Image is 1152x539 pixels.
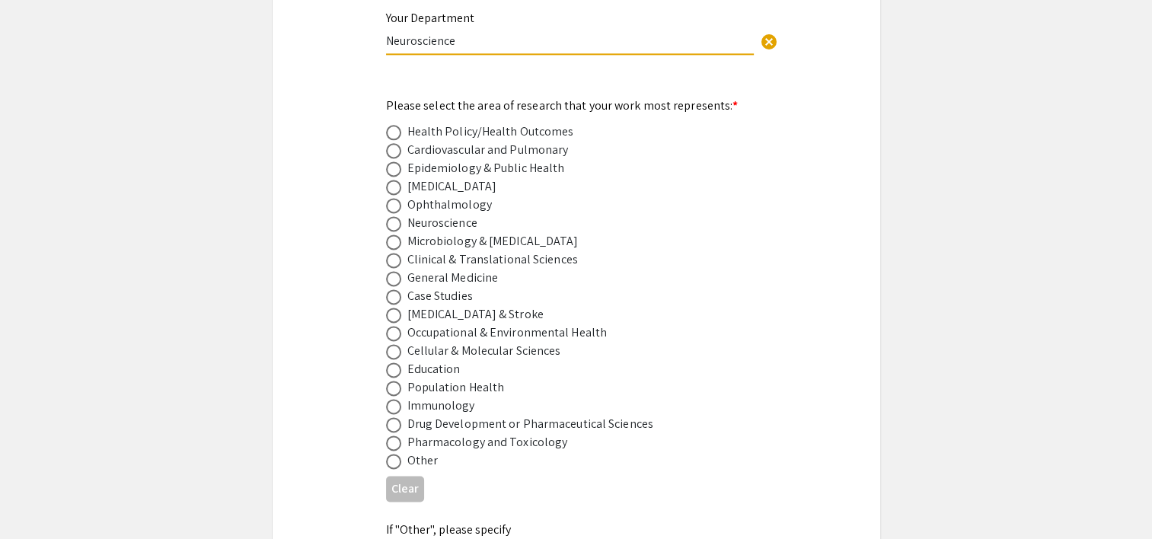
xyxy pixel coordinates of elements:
mat-label: Your Department [386,10,474,26]
div: Drug Development or Pharmaceutical Sciences [407,415,653,433]
button: Clear [386,476,424,501]
div: [MEDICAL_DATA] [407,177,496,196]
div: Education [407,360,461,378]
div: Other [407,451,439,470]
div: Pharmacology and Toxicology [407,433,568,451]
button: Clear [754,25,784,56]
div: Immunology [407,397,475,415]
div: [MEDICAL_DATA] & Stroke [407,305,544,324]
div: Epidemiology & Public Health [407,159,565,177]
div: Microbiology & [MEDICAL_DATA] [407,232,579,250]
div: Health Policy/Health Outcomes [407,123,574,141]
input: Type Here [386,33,754,49]
div: Population Health [407,378,505,397]
div: General Medicine [407,269,499,287]
mat-label: Please select the area of research that your work most represents: [386,97,739,113]
div: Clinical & Translational Sciences [407,250,578,269]
iframe: Chat [11,470,65,528]
div: Cellular & Molecular Sciences [407,342,561,360]
div: Case Studies [407,287,473,305]
div: Occupational & Environmental Health [407,324,608,342]
span: cancel [760,33,778,51]
mat-label: If "Other", please specify [386,521,511,537]
div: Ophthalmology [407,196,492,214]
div: Cardiovascular and Pulmonary [407,141,569,159]
div: Neuroscience [407,214,477,232]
